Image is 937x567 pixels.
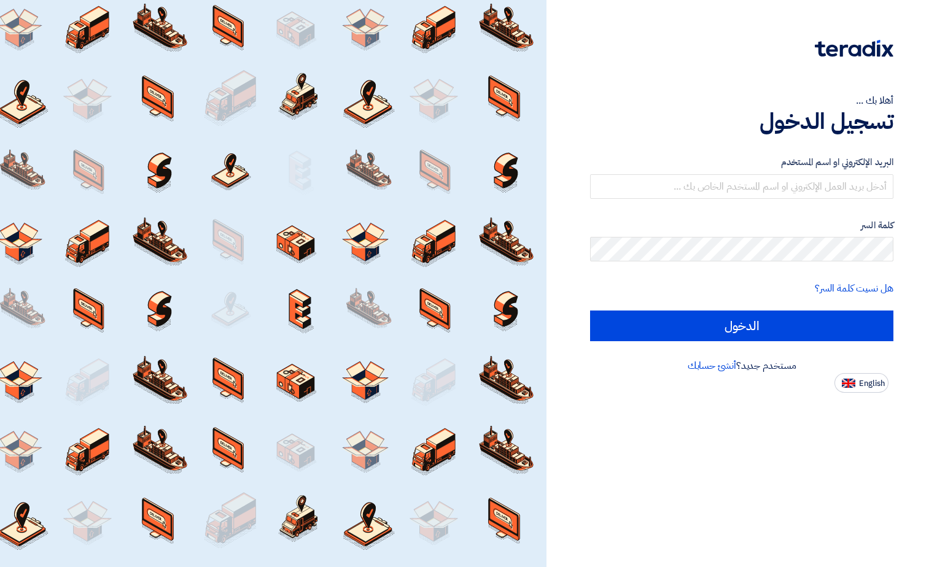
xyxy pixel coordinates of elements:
h1: تسجيل الدخول [590,108,893,135]
div: أهلا بك ... [590,93,893,108]
input: الدخول [590,310,893,341]
img: Teradix logo [815,40,893,57]
label: كلمة السر [590,218,893,233]
button: English [834,373,888,393]
div: مستخدم جديد؟ [590,358,893,373]
input: أدخل بريد العمل الإلكتروني او اسم المستخدم الخاص بك ... [590,174,893,199]
img: en-US.png [842,379,855,388]
a: أنشئ حسابك [688,358,736,373]
label: البريد الإلكتروني او اسم المستخدم [590,155,893,169]
a: هل نسيت كلمة السر؟ [815,281,893,296]
span: English [859,379,885,388]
